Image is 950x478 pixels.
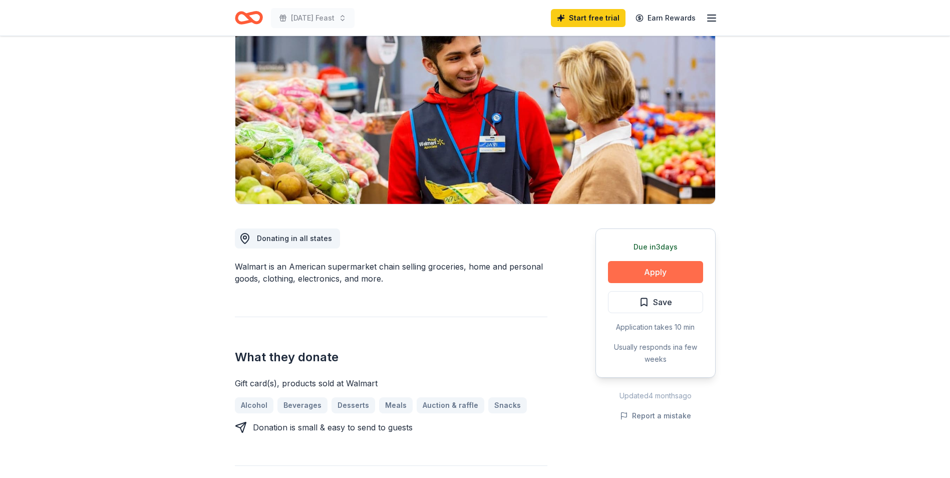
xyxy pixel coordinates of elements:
[653,296,672,309] span: Save
[277,397,328,413] a: Beverages
[379,397,413,413] a: Meals
[332,397,375,413] a: Desserts
[235,397,273,413] a: Alcohol
[608,341,703,365] div: Usually responds in a few weeks
[291,12,335,24] span: [DATE] Feast
[608,241,703,253] div: Due in 3 days
[235,349,547,365] h2: What they donate
[253,421,413,433] div: Donation is small & easy to send to guests
[629,9,702,27] a: Earn Rewards
[608,261,703,283] button: Apply
[488,397,527,413] a: Snacks
[608,291,703,313] button: Save
[235,6,263,30] a: Home
[257,234,332,243] span: Donating in all states
[620,410,691,422] button: Report a mistake
[271,8,355,28] button: [DATE] Feast
[608,321,703,333] div: Application takes 10 min
[551,9,625,27] a: Start free trial
[235,261,547,285] div: Walmart is an American supermarket chain selling groceries, home and personal goods, clothing, el...
[417,397,484,413] a: Auction & raffle
[235,377,547,389] div: Gift card(s), products sold at Walmart
[235,13,715,204] img: Image for Walmart
[595,390,716,402] div: Updated 4 months ago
